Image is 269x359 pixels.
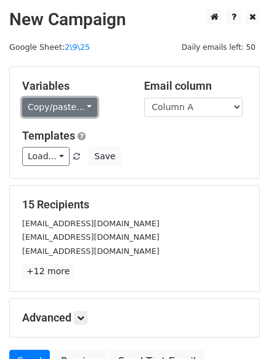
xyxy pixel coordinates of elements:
iframe: Chat Widget [207,300,269,359]
a: Daily emails left: 50 [177,42,260,52]
a: Templates [22,129,75,142]
a: +12 more [22,264,74,279]
small: [EMAIL_ADDRESS][DOMAIN_NAME] [22,219,159,228]
h5: Email column [144,79,247,93]
h2: New Campaign [9,9,260,30]
h5: Variables [22,79,126,93]
span: Daily emails left: 50 [177,41,260,54]
h5: 15 Recipients [22,198,247,211]
h5: Advanced [22,311,247,325]
small: Google Sheet: [9,42,90,52]
small: [EMAIL_ADDRESS][DOMAIN_NAME] [22,232,159,242]
small: [EMAIL_ADDRESS][DOMAIN_NAME] [22,247,159,256]
button: Save [89,147,121,166]
a: 2\9\25 [65,42,90,52]
a: Copy/paste... [22,98,97,117]
a: Load... [22,147,70,166]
